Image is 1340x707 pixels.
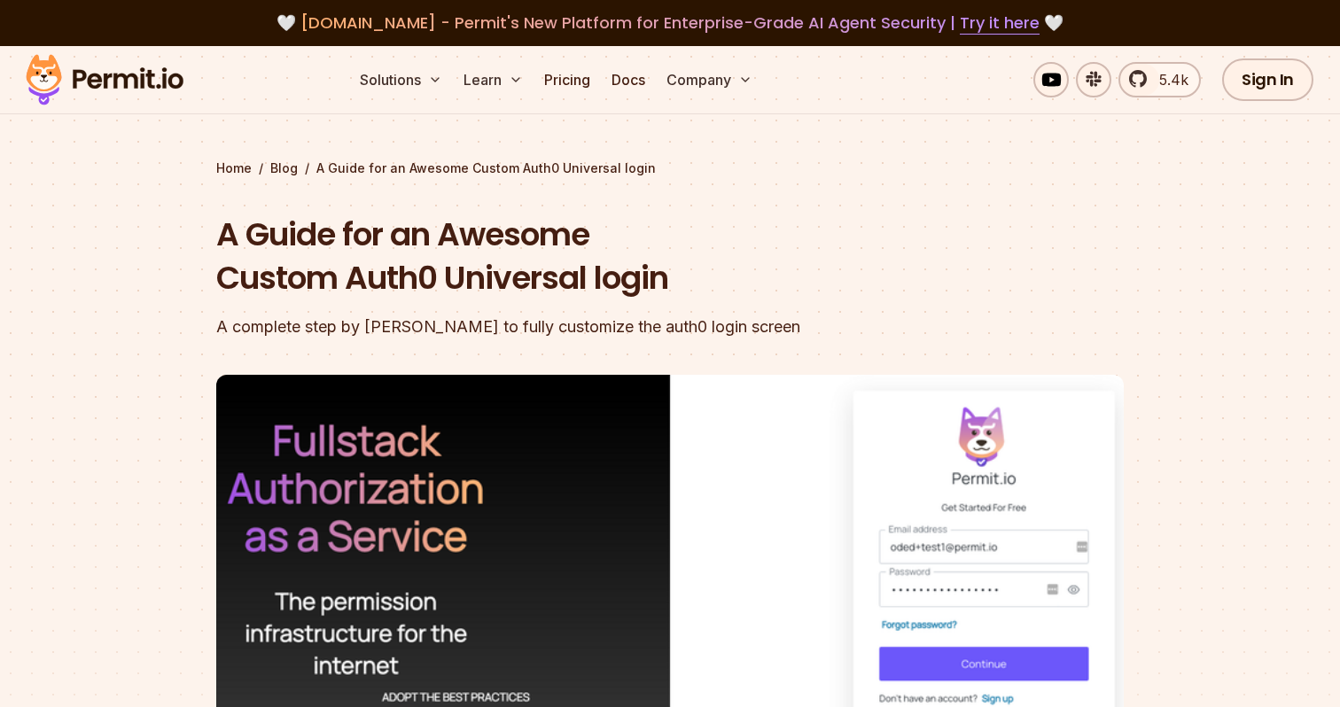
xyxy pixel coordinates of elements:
span: 5.4k [1149,69,1188,90]
span: [DOMAIN_NAME] - Permit's New Platform for Enterprise-Grade AI Agent Security | [300,12,1040,34]
a: Home [216,159,252,177]
div: A complete step by [PERSON_NAME] to fully customize the auth0 login screen [216,315,897,339]
div: 🤍 🤍 [43,11,1297,35]
a: 5.4k [1118,62,1201,97]
button: Learn [456,62,530,97]
div: / / [216,159,1124,177]
a: Docs [604,62,652,97]
img: Permit logo [18,50,191,110]
a: Blog [270,159,298,177]
a: Sign In [1222,58,1313,101]
button: Solutions [353,62,449,97]
a: Pricing [537,62,597,97]
h1: A Guide for an Awesome Custom Auth0 Universal login [216,213,897,300]
a: Try it here [960,12,1040,35]
button: Company [659,62,760,97]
